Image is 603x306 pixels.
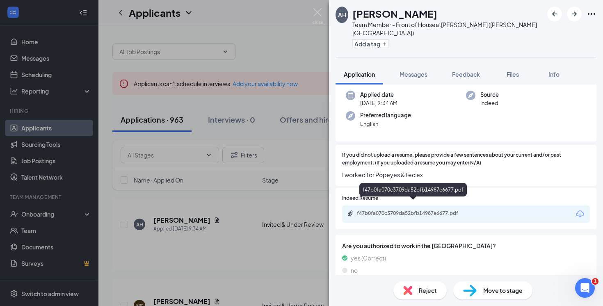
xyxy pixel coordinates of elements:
svg: Download [575,209,585,219]
div: Team Member - Front of House at [PERSON_NAME] ([PERSON_NAME][GEOGRAPHIC_DATA]) [352,21,543,37]
span: Reject [419,286,437,295]
div: f47b0fa070c3709da52bfb14987e6677.pdf [359,183,467,196]
span: If you did not upload a resume, please provide a few sentences about your current and/or past emp... [342,151,590,167]
span: Indeed Resume [342,194,378,202]
span: Preferred language [360,111,411,119]
span: no [351,266,358,275]
button: ArrowRight [567,7,582,21]
span: Files [507,71,519,78]
span: Source [480,91,499,99]
span: Are you authorized to work in the [GEOGRAPHIC_DATA]? [342,241,590,250]
svg: Paperclip [347,210,354,217]
span: Applied date [360,91,397,99]
svg: Plus [382,41,387,46]
svg: Ellipses [587,9,596,19]
span: Messages [400,71,427,78]
svg: ArrowLeftNew [550,9,560,19]
div: AH [338,11,346,19]
span: English [360,120,411,128]
span: 1 [592,278,598,285]
span: Feedback [452,71,480,78]
span: [DATE] 9:34 AM [360,99,397,107]
span: I worked for Popeyes & fed ex [342,170,590,179]
span: Move to stage [483,286,523,295]
svg: ArrowRight [569,9,579,19]
h1: [PERSON_NAME] [352,7,437,21]
button: ArrowLeftNew [547,7,562,21]
a: Paperclipf47b0fa070c3709da52bfb14987e6677.pdf [347,210,480,218]
span: Info [548,71,560,78]
span: Application [344,71,375,78]
span: Indeed [480,99,499,107]
span: yes (Correct) [351,253,386,263]
button: PlusAdd a tag [352,39,389,48]
iframe: Intercom live chat [575,278,595,298]
div: f47b0fa070c3709da52bfb14987e6677.pdf [357,210,472,217]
